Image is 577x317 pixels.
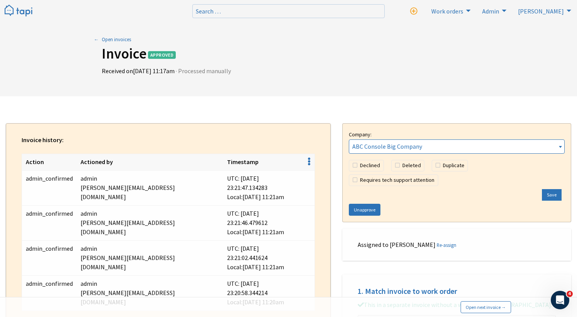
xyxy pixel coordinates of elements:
td: UTC: [DATE] 23:21:02.441624 Local: [223,241,304,276]
td: admin [PERSON_NAME][EMAIL_ADDRESS][DOMAIN_NAME] [77,241,223,276]
td: UTC: [DATE] 23:20:58.344214 Local: [223,276,304,311]
strong: Invoice history: [22,136,64,144]
td: UTC: [DATE] 23:21:46.479612 Local: [223,206,304,241]
td: admin_confirmed [22,171,77,206]
button: Save [542,189,562,201]
span: 14/8/2025 at 11:21am [242,228,284,236]
label: Deleted [391,160,424,171]
span: ABC Console Big Company [349,139,565,153]
div: Assigned to [PERSON_NAME] [342,228,571,261]
span: Search … [196,7,221,15]
td: admin [PERSON_NAME][EMAIL_ADDRESS][DOMAIN_NAME] [77,206,223,241]
span: 4 [567,291,573,297]
span: Work orders [431,7,463,15]
i: New work order [410,8,417,15]
span: 14/8/2025 at 11:21am [242,193,284,201]
span: ABC Console Big Company [349,140,564,153]
iframe: Intercom live chat [551,291,569,309]
label: Requires tech support attention [349,174,438,186]
td: admin_confirmed [22,241,77,276]
th: Actioned by [77,154,223,171]
img: Tapi logo [5,5,32,17]
h1: Invoice [102,45,476,62]
a: Re-assign [437,242,456,248]
a: Admin [478,5,508,17]
td: UTC: [DATE] 23:21:47.134283 Local: [223,171,304,206]
td: admin [PERSON_NAME][EMAIL_ADDRESS][DOMAIN_NAME] [77,276,223,311]
a: [PERSON_NAME] [513,5,573,17]
li: Ken [513,5,573,17]
th: Action [22,154,77,171]
h3: 1. Match invoice to work order [358,286,556,297]
td: admin [PERSON_NAME][EMAIL_ADDRESS][DOMAIN_NAME] [77,171,223,206]
label: Declined [349,160,384,171]
label: Company: [349,130,565,139]
a: Unapprove [349,204,380,216]
a: Open invoices [102,36,476,43]
span: 14/8/2025 at 11:21am [242,263,284,271]
span: [PERSON_NAME] [518,7,564,15]
th: Timestamp [223,154,304,171]
span: · Processed manually [176,67,231,75]
label: Duplicate [432,160,468,171]
td: admin_confirmed [22,276,77,311]
a: Work orders [427,5,473,17]
span: Approved [148,51,176,59]
span: Admin [482,7,499,15]
p: Received on [102,67,476,75]
a: Open next invoice → [461,301,511,313]
td: admin_confirmed [22,206,77,241]
span: 14/8/2025 at 11:17am [133,67,175,75]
